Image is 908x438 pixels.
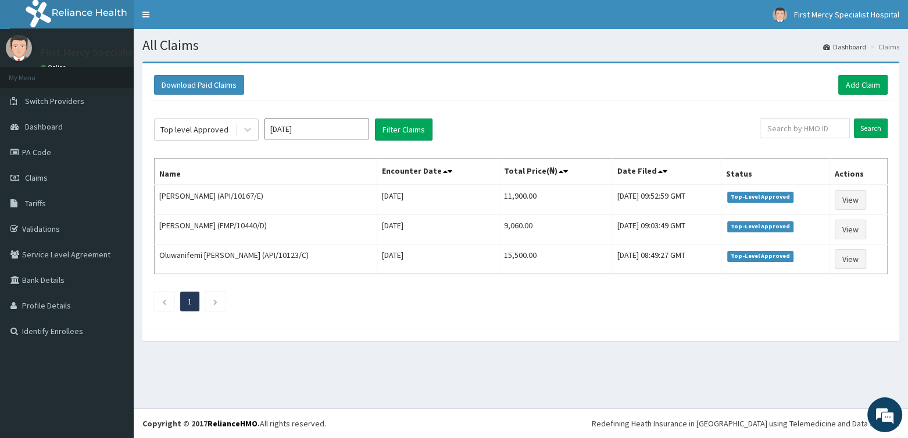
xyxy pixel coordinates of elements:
span: Claims [25,173,48,183]
a: Online [41,63,69,71]
td: [DATE] 08:49:27 GMT [612,245,721,274]
a: Add Claim [838,75,888,95]
td: [DATE] [377,185,499,215]
a: View [835,220,866,239]
td: 11,900.00 [499,185,612,215]
td: [DATE] 09:52:59 GMT [612,185,721,215]
a: Next page [213,296,218,307]
button: Download Paid Claims [154,75,244,95]
div: Minimize live chat window [191,6,219,34]
td: [DATE] 09:03:49 GMT [612,215,721,245]
a: View [835,190,866,210]
img: d_794563401_company_1708531726252_794563401 [22,58,47,87]
th: Actions [830,159,887,185]
td: [DATE] [377,215,499,245]
th: Name [155,159,377,185]
td: 9,060.00 [499,215,612,245]
div: Redefining Heath Insurance in [GEOGRAPHIC_DATA] using Telemedicine and Data Science! [592,418,899,429]
li: Claims [867,42,899,52]
span: Tariffs [25,198,46,209]
th: Total Price(₦) [499,159,612,185]
h1: All Claims [142,38,899,53]
td: 15,500.00 [499,245,612,274]
th: Status [721,159,830,185]
input: Select Month and Year [264,119,369,139]
span: Switch Providers [25,96,84,106]
strong: Copyright © 2017 . [142,418,260,429]
td: Oluwanifemi [PERSON_NAME] (API/10123/C) [155,245,377,274]
div: Chat with us now [60,65,195,80]
td: [DATE] [377,245,499,274]
span: Top-Level Approved [727,192,794,202]
a: Page 1 is your current page [188,296,192,307]
a: RelianceHMO [208,418,258,429]
a: View [835,249,866,269]
textarea: Type your message and hit 'Enter' [6,317,221,358]
img: User Image [773,8,787,22]
input: Search [854,119,888,138]
td: [PERSON_NAME] (FMP/10440/D) [155,215,377,245]
input: Search by HMO ID [760,119,850,138]
span: Top-Level Approved [727,221,794,232]
td: [PERSON_NAME] (API/10167/E) [155,185,377,215]
p: First Mercy Specialist Hospital [41,47,178,58]
span: Top-Level Approved [727,251,794,261]
span: Dashboard [25,121,63,132]
button: Filter Claims [375,119,432,141]
img: User Image [6,35,32,61]
div: Top level Approved [160,124,228,135]
footer: All rights reserved. [134,408,908,438]
span: First Mercy Specialist Hospital [794,9,899,20]
a: Previous page [162,296,167,307]
th: Encounter Date [377,159,499,185]
th: Date Filed [612,159,721,185]
a: Dashboard [823,42,866,52]
span: We're online! [67,146,160,264]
